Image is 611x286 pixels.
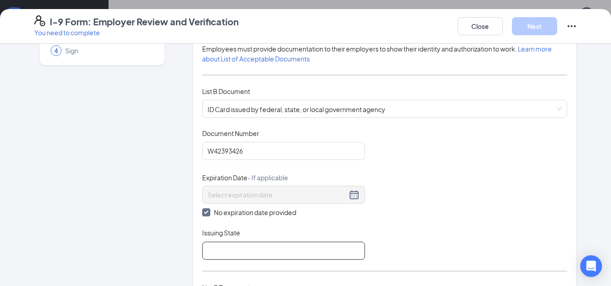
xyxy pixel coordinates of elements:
span: ID Card issued by federal, state, or local government agency [208,100,562,117]
span: Employees must provide documentation to their employers to show their identity and authorization ... [202,45,552,63]
button: Next [512,17,557,35]
h4: I-9 Form: Employer Review and Verification [50,15,239,28]
span: Issuing State [202,228,240,237]
span: No expiration date provided [210,207,300,217]
svg: Ellipses [566,21,577,32]
button: Close [458,17,503,35]
svg: FormI9EVerifyIcon [34,15,45,26]
span: Document Number [202,129,259,138]
p: You need to complete [34,28,239,37]
div: Open Intercom Messenger [580,255,602,277]
span: List B Document [202,87,250,95]
span: Sign [65,46,152,55]
span: - If applicable [247,173,288,182]
span: 4 [54,46,58,55]
span: Expiration Date [202,173,288,182]
input: Select expiration date [208,190,347,200]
